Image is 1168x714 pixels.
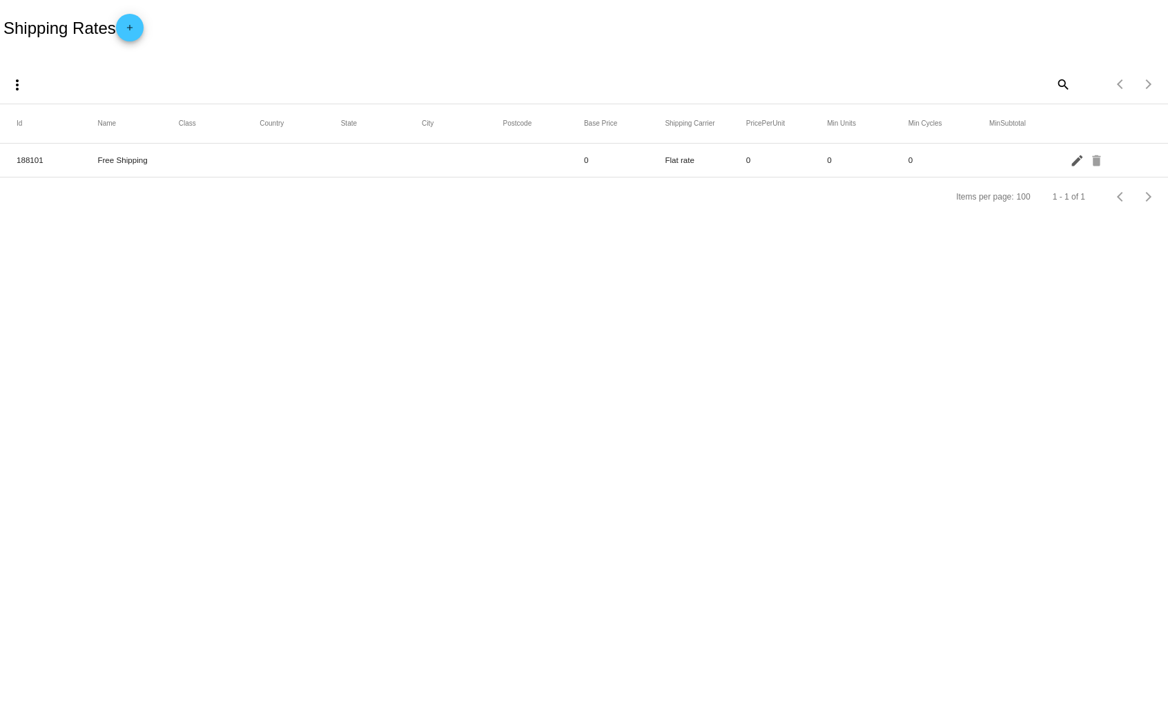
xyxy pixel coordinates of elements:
button: Change sorting for MinSubtotal [989,119,1026,128]
button: Change sorting for Postcode [503,119,532,128]
div: 100 [1017,192,1031,202]
button: Change sorting for State [341,119,357,128]
mat-icon: add [121,23,138,39]
mat-cell: Flat rate [665,152,746,168]
mat-icon: search [1054,73,1071,95]
div: 1 - 1 of 1 [1053,192,1085,202]
button: Next page [1135,70,1162,98]
button: Change sorting for PricePerUnit [746,119,785,128]
mat-cell: Free Shipping [97,152,178,168]
button: Change sorting for MinUnits [827,119,856,128]
mat-cell: 0 [746,152,827,168]
button: Previous page [1107,183,1135,211]
mat-cell: 188101 [17,152,97,168]
button: Change sorting for MinCycles [908,119,942,128]
div: Items per page: [956,192,1013,202]
button: Change sorting for Class [179,119,196,128]
button: Change sorting for Id [17,119,22,128]
mat-cell: 0 [827,152,908,168]
button: Change sorting for City [422,119,434,128]
button: Change sorting for BasePrice [584,119,617,128]
button: Next page [1135,183,1162,211]
mat-icon: more_vert [9,77,26,93]
mat-cell: 0 [908,152,989,168]
button: Change sorting for Name [97,119,116,128]
button: Change sorting for Country [260,119,284,128]
button: Previous page [1107,70,1135,98]
mat-icon: delete [1089,149,1106,171]
h2: Shipping Rates [3,14,144,41]
button: Change sorting for ShippingCarrier [665,119,714,128]
mat-icon: edit [1070,149,1087,171]
mat-cell: 0 [584,152,665,168]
